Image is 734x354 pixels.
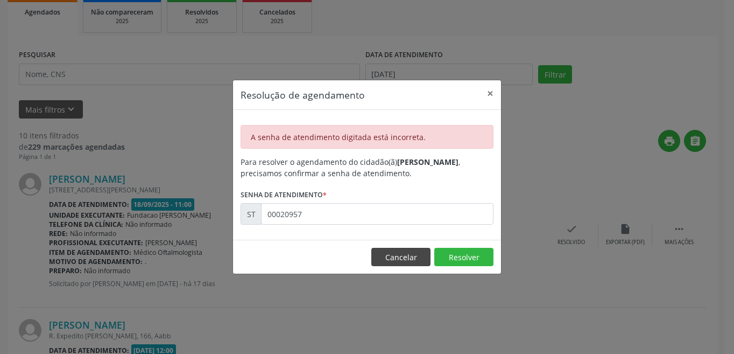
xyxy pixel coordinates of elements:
[241,125,493,149] div: A senha de atendimento digitada está incorreta.
[371,248,430,266] button: Cancelar
[241,186,327,203] label: Senha de atendimento
[241,156,493,179] div: Para resolver o agendamento do cidadão(ã) , precisamos confirmar a senha de atendimento.
[434,248,493,266] button: Resolver
[241,203,262,225] div: ST
[241,88,365,102] h5: Resolução de agendamento
[397,157,458,167] b: [PERSON_NAME]
[479,80,501,107] button: Close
